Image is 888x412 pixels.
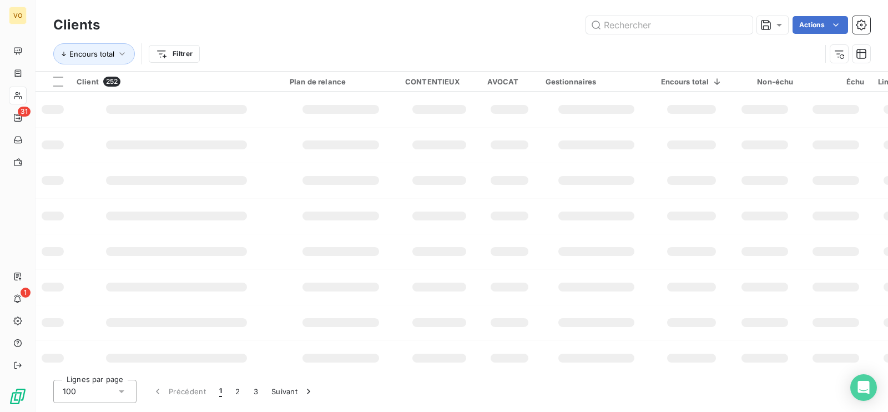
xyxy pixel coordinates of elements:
[69,49,114,58] span: Encours total
[850,374,877,401] div: Open Intercom Messenger
[149,45,200,63] button: Filtrer
[18,107,31,117] span: 31
[487,77,532,86] div: AVOCAT
[586,16,753,34] input: Rechercher
[53,15,100,35] h3: Clients
[546,77,648,86] div: Gestionnaires
[145,380,213,403] button: Précédent
[290,77,392,86] div: Plan de relance
[807,77,865,86] div: Échu
[21,288,31,298] span: 1
[213,380,229,403] button: 1
[53,43,135,64] button: Encours total
[661,77,723,86] div: Encours total
[9,388,27,405] img: Logo LeanPay
[265,380,321,403] button: Suivant
[793,16,848,34] button: Actions
[103,77,120,87] span: 252
[219,386,222,397] span: 1
[9,7,27,24] div: VO
[736,77,794,86] div: Non-échu
[77,77,99,86] span: Client
[247,380,265,403] button: 3
[229,380,246,403] button: 2
[63,386,76,397] span: 100
[405,77,474,86] div: CONTENTIEUX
